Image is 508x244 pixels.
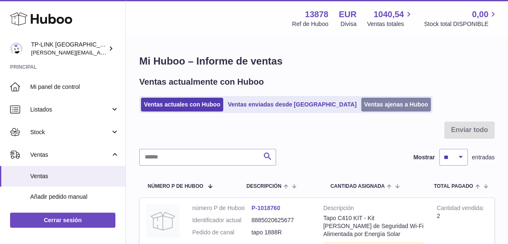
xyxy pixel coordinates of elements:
[323,214,424,238] div: Tapo C410 KIT - Kit [PERSON_NAME] de Seguridad Wi-Fi Alimentada por Energía Solar
[10,42,23,55] img: celia.yan@tp-link.com
[225,98,360,112] a: Ventas enviadas desde [GEOGRAPHIC_DATA]
[148,184,203,189] span: número P de Huboo
[30,193,119,201] span: Añadir pedido manual
[30,106,110,114] span: Listados
[246,184,281,189] span: Descripción
[30,151,110,159] span: Ventas
[339,9,357,20] strong: EUR
[139,55,495,68] h1: Mi Huboo – Informe de ventas
[472,9,488,20] span: 0,00
[361,98,431,112] a: Ventas ajenas a Huboo
[30,172,119,180] span: Ventas
[373,9,404,20] span: 1040,54
[424,9,498,28] a: 0,00 Stock total DISPONIBLE
[30,128,110,136] span: Stock
[305,9,328,20] strong: 13878
[31,41,107,57] div: TP-LINK [GEOGRAPHIC_DATA], SOCIEDAD LIMITADA
[192,204,251,212] dt: número P de Huboo
[367,20,414,28] span: Ventas totales
[367,9,414,28] a: 1040,54 Ventas totales
[330,184,385,189] span: Cantidad ASIGNADA
[192,228,251,236] dt: Pedido de canal
[31,49,168,56] span: [PERSON_NAME][EMAIL_ADDRESS][DOMAIN_NAME]
[139,76,264,88] h2: Ventas actualmente con Huboo
[323,204,424,214] strong: Descripción
[413,153,435,161] label: Mostrar
[472,153,495,161] span: entradas
[424,20,498,28] span: Stock total DISPONIBLE
[10,213,115,228] a: Cerrar sesión
[292,20,328,28] div: Ref de Huboo
[141,98,223,112] a: Ventas actuales con Huboo
[251,216,310,224] dd: 8885020625677
[146,204,180,238] img: no-photo.jpg
[251,205,280,211] a: P-1018760
[251,228,310,236] dd: tapo 1888R
[192,216,251,224] dt: Identificador actual
[341,20,357,28] div: Divisa
[437,205,484,213] strong: Cantidad vendida
[30,83,119,91] span: Mi panel de control
[434,184,473,189] span: Total pagado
